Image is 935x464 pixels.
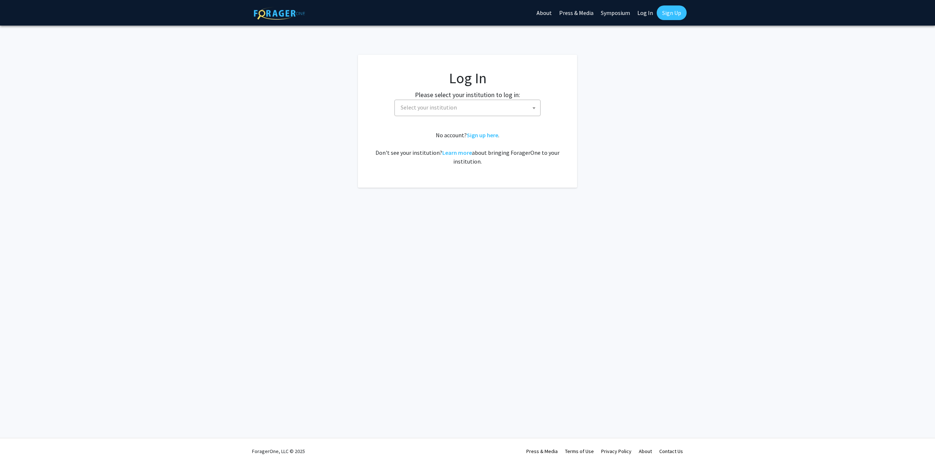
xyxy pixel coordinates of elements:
[526,448,558,455] a: Press & Media
[467,131,498,139] a: Sign up here
[565,448,594,455] a: Terms of Use
[254,7,305,20] img: ForagerOne Logo
[659,448,683,455] a: Contact Us
[657,5,687,20] a: Sign Up
[442,149,472,156] a: Learn more about bringing ForagerOne to your institution
[252,438,305,464] div: ForagerOne, LLC © 2025
[401,104,457,111] span: Select your institution
[398,100,540,115] span: Select your institution
[394,100,541,116] span: Select your institution
[639,448,652,455] a: About
[373,69,562,87] h1: Log In
[601,448,631,455] a: Privacy Policy
[373,131,562,166] div: No account? . Don't see your institution? about bringing ForagerOne to your institution.
[415,90,520,100] label: Please select your institution to log in:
